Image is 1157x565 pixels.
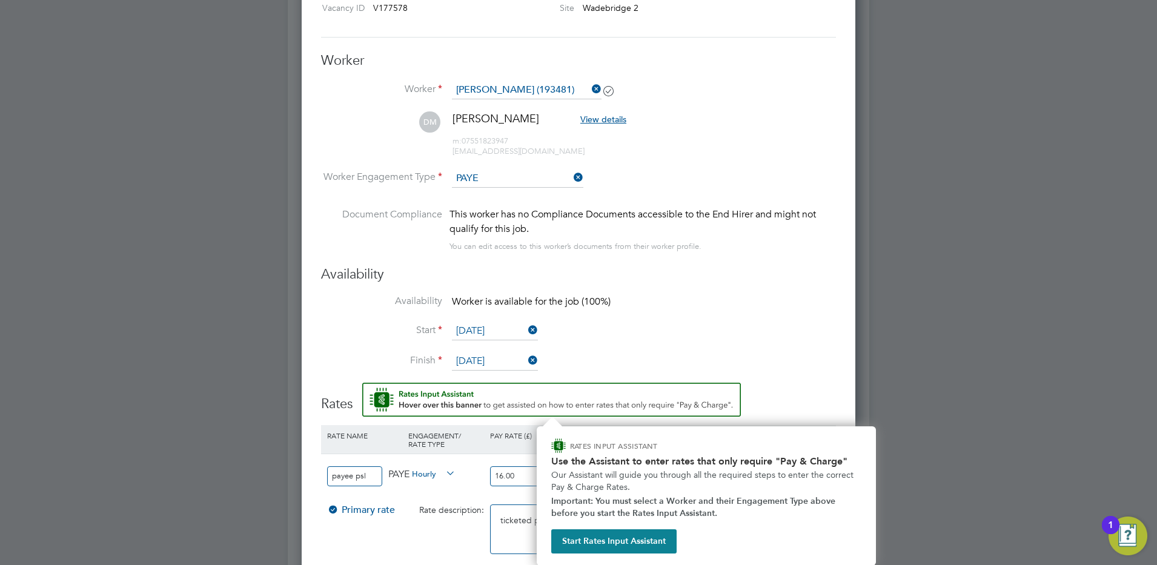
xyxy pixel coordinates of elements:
input: Select one [452,352,538,371]
div: Agency Markup [660,425,721,454]
div: Charge (£) [721,425,792,446]
label: Vacancy ID [316,2,365,13]
div: Holiday Pay [548,425,609,454]
p: RATES INPUT ASSISTANT [570,441,722,451]
p: Our Assistant will guide you through all the required steps to enter the correct Pay & Charge Rates. [551,469,861,493]
span: View details [580,114,626,125]
div: 1 [1108,525,1113,541]
input: Search for... [452,81,602,99]
label: Worker Engagement Type [321,171,442,183]
button: Start Rates Input Assistant [551,529,677,553]
h3: Availability [321,266,836,283]
h3: Rates [321,383,836,413]
span: [EMAIL_ADDRESS][DOMAIN_NAME] [453,146,585,156]
span: Wadebridge 2 [583,2,638,13]
input: Select one [452,170,583,188]
div: Pay Rate (£) [487,425,548,446]
div: Rate Name [324,425,405,446]
strong: Important: You must select a Worker and their Engagement Type above before you start the Rates In... [551,496,838,518]
span: PAYE [388,468,409,480]
span: DM [419,111,440,133]
span: V177578 [373,2,408,13]
span: Primary rate [327,504,395,516]
span: Rate description: [419,504,484,515]
span: m: [453,136,462,146]
button: Open Resource Center, 1 new notification [1109,517,1147,555]
button: Rate Assistant [362,383,741,417]
img: ENGAGE Assistant Icon [551,438,566,453]
label: Start [321,324,442,337]
span: 07551823947 [453,136,508,146]
div: Engagement/ Rate Type [405,425,486,454]
span: Worker is available for the job (100%) [452,296,611,308]
label: Document Compliance [321,207,442,251]
span: Hourly [412,466,456,480]
label: Site [505,2,574,13]
h3: Worker [321,52,836,70]
label: Finish [321,354,442,367]
div: You can edit access to this worker’s documents from their worker profile. [449,239,701,254]
span: [PERSON_NAME] [453,111,539,125]
label: Worker [321,83,442,96]
label: Availability [321,295,442,308]
div: This worker has no Compliance Documents accessible to the End Hirer and might not qualify for thi... [449,207,836,236]
div: Employer Cost [609,425,660,454]
h2: Use the Assistant to enter rates that only require "Pay & Charge" [551,455,861,467]
input: Select one [452,322,538,340]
